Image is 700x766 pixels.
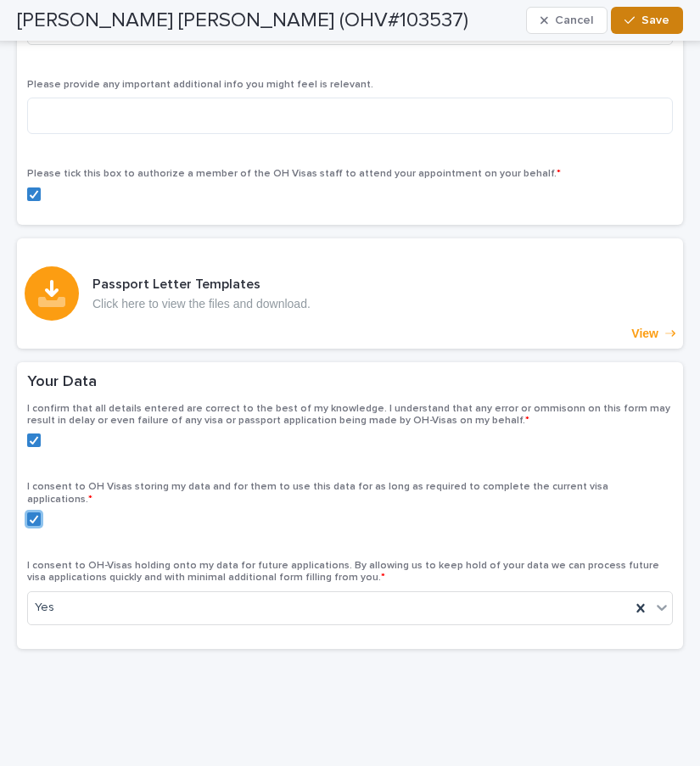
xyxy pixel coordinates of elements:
h2: [PERSON_NAME] [PERSON_NAME] (OHV#103537) [17,8,468,33]
span: I confirm that all details entered are correct to the best of my knowledge. I understand that any... [27,404,670,426]
span: I consent to OH Visas storing my data and for them to use this data for as long as required to co... [27,482,608,504]
span: Yes [35,599,54,617]
h2: Your Data [27,372,97,393]
h3: Passport Letter Templates [92,276,311,294]
span: Please tick this box to authorize a member of the OH Visas staff to attend your appointment on yo... [27,169,561,179]
span: Save [641,14,669,26]
span: I consent to OH-Visas holding onto my data for future applications. By allowing us to keep hold o... [27,561,659,583]
span: Please provide any important additional info you might feel is relevant. [27,80,373,90]
p: View [631,327,658,341]
button: Save [611,7,683,34]
p: Click here to view the files and download. [92,297,311,311]
a: View [17,238,683,349]
span: Cancel [555,14,593,26]
button: Cancel [526,7,608,34]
